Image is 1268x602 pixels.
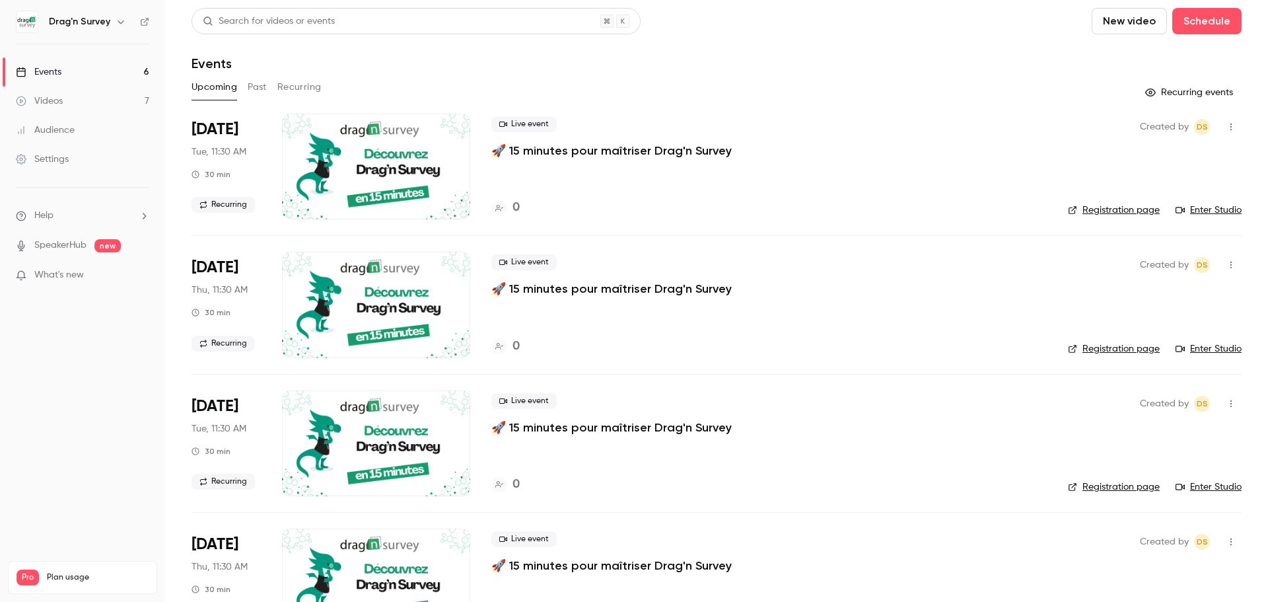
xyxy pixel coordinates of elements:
[192,474,255,490] span: Recurring
[16,124,75,137] div: Audience
[1194,119,1210,135] span: Drag'n Survey
[192,77,237,98] button: Upcoming
[192,584,230,595] div: 30 min
[192,534,238,555] span: [DATE]
[1140,119,1189,135] span: Created by
[192,391,261,496] div: Oct 21 Tue, 11:30 AM (Europe/Paris)
[491,476,520,494] a: 0
[34,268,84,282] span: What's new
[34,239,87,252] a: SpeakerHub
[491,254,557,270] span: Live event
[491,393,557,409] span: Live event
[192,119,238,140] span: [DATE]
[1197,257,1208,273] span: DS
[1140,257,1189,273] span: Created by
[491,338,520,356] a: 0
[1197,534,1208,550] span: DS
[192,283,248,297] span: Thu, 11:30 AM
[1068,342,1160,356] a: Registration page
[491,281,732,297] a: 🚀 15 minutes pour maîtriser Drag'n Survey
[277,77,322,98] button: Recurring
[1194,534,1210,550] span: Drag'n Survey
[192,197,255,213] span: Recurring
[16,94,63,108] div: Videos
[133,270,149,282] iframe: Noticeable Trigger
[192,446,230,457] div: 30 min
[192,396,238,417] span: [DATE]
[1176,204,1242,217] a: Enter Studio
[512,476,520,494] h4: 0
[1068,480,1160,494] a: Registration page
[1176,342,1242,356] a: Enter Studio
[1140,534,1189,550] span: Created by
[491,199,520,217] a: 0
[248,77,267,98] button: Past
[1197,396,1208,412] span: DS
[17,570,39,585] span: Pro
[192,252,261,357] div: Oct 16 Thu, 11:30 AM (Europe/Paris)
[1176,480,1242,494] a: Enter Studio
[16,153,69,166] div: Settings
[1068,204,1160,217] a: Registration page
[192,422,246,435] span: Tue, 11:30 AM
[512,338,520,356] h4: 0
[491,116,557,132] span: Live event
[1139,82,1242,103] button: Recurring events
[16,65,61,79] div: Events
[491,531,557,547] span: Live event
[47,572,149,583] span: Plan usage
[1194,396,1210,412] span: Drag'n Survey
[192,145,246,159] span: Tue, 11:30 AM
[491,420,732,435] a: 🚀 15 minutes pour maîtriser Drag'n Survey
[192,56,232,71] h1: Events
[491,143,732,159] a: 🚀 15 minutes pour maîtriser Drag'n Survey
[192,114,261,219] div: Oct 14 Tue, 11:30 AM (Europe/Paris)
[192,336,255,352] span: Recurring
[1194,257,1210,273] span: Drag'n Survey
[49,15,110,28] h6: Drag'n Survey
[16,209,149,223] li: help-dropdown-opener
[192,169,230,180] div: 30 min
[17,11,38,32] img: Drag'n Survey
[192,307,230,318] div: 30 min
[1172,8,1242,34] button: Schedule
[491,558,732,574] a: 🚀 15 minutes pour maîtriser Drag'n Survey
[1092,8,1167,34] button: New video
[203,15,335,28] div: Search for videos or events
[512,199,520,217] h4: 0
[1197,119,1208,135] span: DS
[34,209,53,223] span: Help
[192,560,248,574] span: Thu, 11:30 AM
[94,239,121,252] span: new
[1140,396,1189,412] span: Created by
[192,257,238,278] span: [DATE]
